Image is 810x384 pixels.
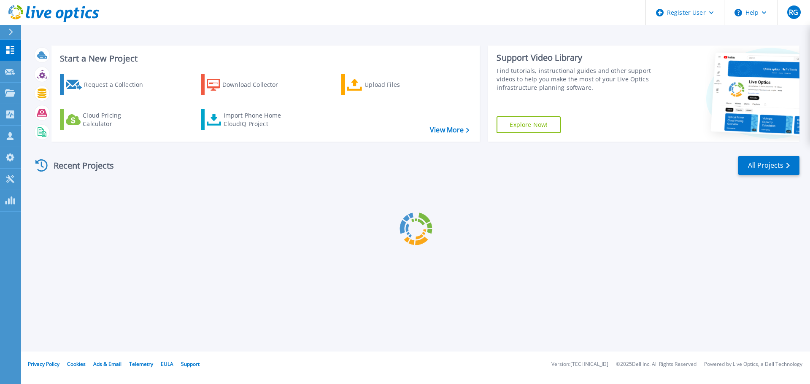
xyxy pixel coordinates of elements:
div: Support Video Library [497,52,655,63]
span: RG [789,9,798,16]
div: Import Phone Home CloudIQ Project [224,111,289,128]
a: Request a Collection [60,74,154,95]
a: Support [181,360,200,368]
div: Find tutorials, instructional guides and other support videos to help you make the most of your L... [497,67,655,92]
li: Version: [TECHNICAL_ID] [551,362,608,367]
a: Telemetry [129,360,153,368]
a: Download Collector [201,74,295,95]
div: Cloud Pricing Calculator [83,111,150,128]
div: Request a Collection [84,76,151,93]
a: Cloud Pricing Calculator [60,109,154,130]
li: Powered by Live Optics, a Dell Technology [704,362,802,367]
a: Explore Now! [497,116,561,133]
a: Cookies [67,360,86,368]
a: EULA [161,360,173,368]
div: Recent Projects [32,155,125,176]
a: Ads & Email [93,360,121,368]
a: Privacy Policy [28,360,59,368]
a: View More [430,126,469,134]
a: All Projects [738,156,799,175]
div: Download Collector [222,76,290,93]
h3: Start a New Project [60,54,469,63]
a: Upload Files [341,74,435,95]
li: © 2025 Dell Inc. All Rights Reserved [616,362,697,367]
div: Upload Files [364,76,432,93]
